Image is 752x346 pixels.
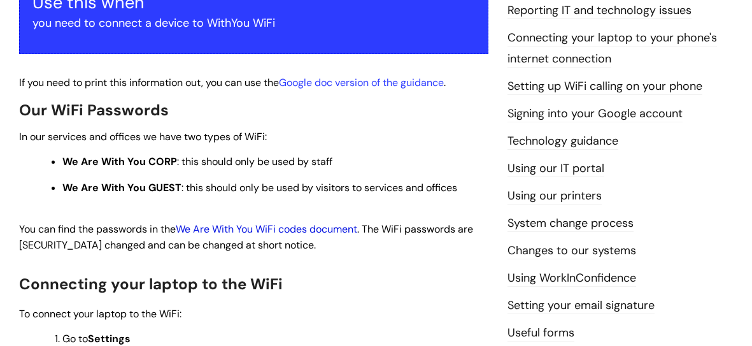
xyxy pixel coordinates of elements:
[507,215,634,232] a: System change process
[19,100,169,120] span: Our WiFi Passwords
[19,307,181,321] span: To connect your laptop to the WiFi:
[62,332,131,345] span: Go to
[507,298,655,314] a: Setting your email signature
[507,188,602,205] a: Using our printers
[62,155,332,168] span: : this should only be used by staff
[62,181,181,194] strong: We Are With You GUEST
[507,133,618,150] a: Technology guidance
[62,155,177,168] strong: We Are With You CORP
[507,78,702,95] a: Setting up WiFi calling on your phone
[62,181,457,194] span: : this should only be used by visitors to services and offices
[507,3,692,19] a: Reporting IT and technology issues
[507,270,636,287] a: Using WorkInConfidence
[176,222,357,236] a: We Are With You WiFi codes document
[507,161,604,177] a: Using our IT portal
[19,222,473,252] span: You can find the passwords in the . The WiFi passwords are [SECURITY_DATA] changed and can be cha...
[279,76,444,89] a: Google doc version of the guidance
[88,332,131,345] strong: Settings
[32,13,475,33] p: you need to connect a device to WithYou WiFi
[507,243,636,259] a: Changes to our systems
[19,76,446,89] span: If you need to print this information out, you can use the .
[507,106,683,122] a: Signing into your Google account
[19,130,267,143] span: In our services and offices we have two types of WiFi:
[507,30,717,67] a: Connecting your laptop to your phone's internet connection
[19,274,283,294] span: Connecting your laptop to the WiFi
[507,325,574,342] a: Useful forms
